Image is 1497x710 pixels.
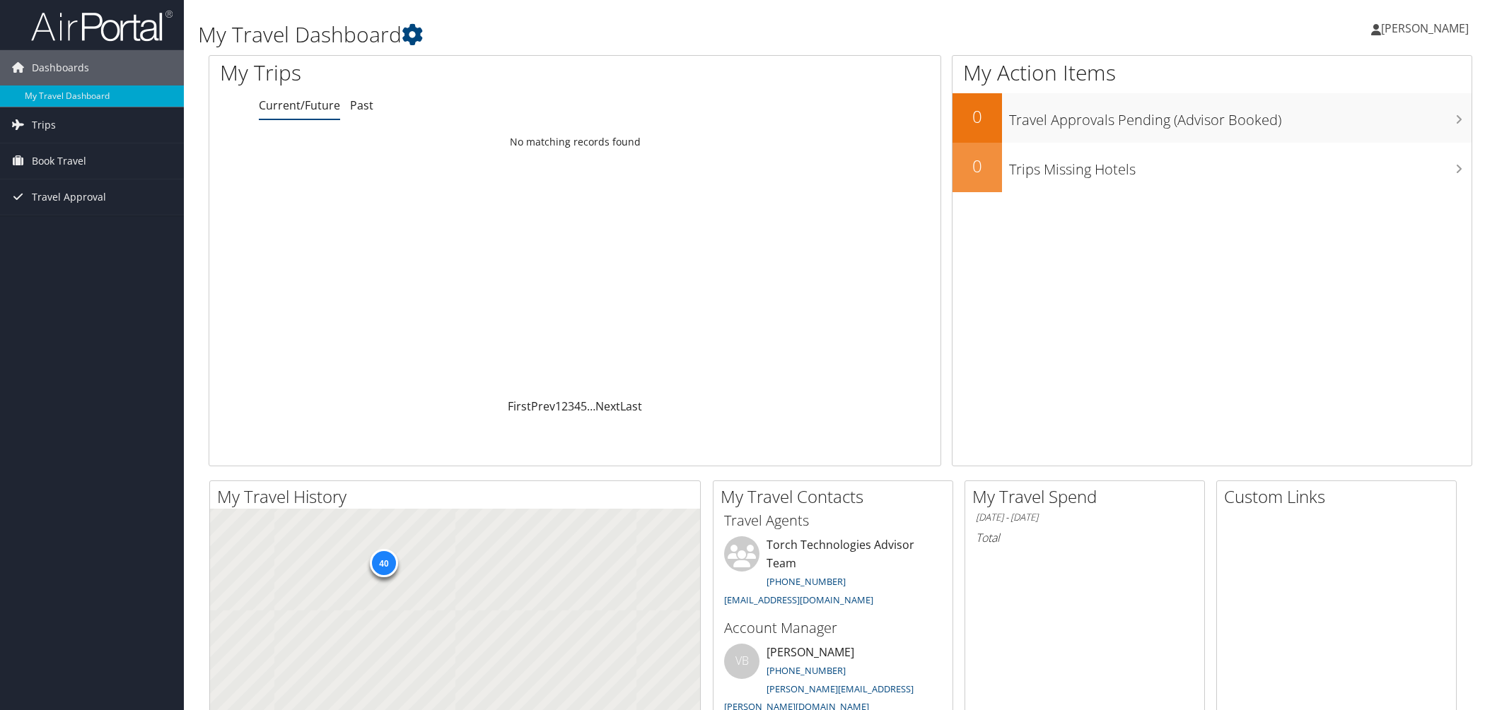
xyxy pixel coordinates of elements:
[953,105,1002,129] h2: 0
[531,398,555,414] a: Prev
[31,9,173,42] img: airportal-logo.png
[1381,20,1469,36] span: [PERSON_NAME]
[32,107,56,143] span: Trips
[767,575,846,588] a: [PHONE_NUMBER]
[1009,103,1472,130] h3: Travel Approvals Pending (Advisor Booked)
[555,398,561,414] a: 1
[217,485,700,509] h2: My Travel History
[508,398,531,414] a: First
[724,618,942,638] h3: Account Manager
[574,398,581,414] a: 4
[32,50,89,85] span: Dashboards
[587,398,595,414] span: …
[953,154,1002,178] h2: 0
[1371,7,1483,49] a: [PERSON_NAME]
[220,58,625,88] h1: My Trips
[370,549,398,577] div: 40
[1009,153,1472,179] h3: Trips Missing Hotels
[198,20,1054,49] h1: My Travel Dashboard
[32,179,106,215] span: Travel Approval
[581,398,587,414] a: 5
[32,143,86,179] span: Book Travel
[724,644,759,679] div: VB
[568,398,574,414] a: 3
[259,97,340,113] a: Current/Future
[1224,485,1456,509] h2: Custom Links
[595,398,620,414] a: Next
[953,58,1472,88] h1: My Action Items
[953,93,1472,143] a: 0Travel Approvals Pending (Advisor Booked)
[724,511,942,531] h3: Travel Agents
[953,143,1472,192] a: 0Trips Missing Hotels
[620,398,642,414] a: Last
[976,530,1194,545] h6: Total
[350,97,373,113] a: Past
[209,129,940,155] td: No matching records found
[976,511,1194,524] h6: [DATE] - [DATE]
[561,398,568,414] a: 2
[724,593,873,606] a: [EMAIL_ADDRESS][DOMAIN_NAME]
[717,536,949,612] li: Torch Technologies Advisor Team
[972,485,1204,509] h2: My Travel Spend
[721,485,953,509] h2: My Travel Contacts
[767,664,846,677] a: [PHONE_NUMBER]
